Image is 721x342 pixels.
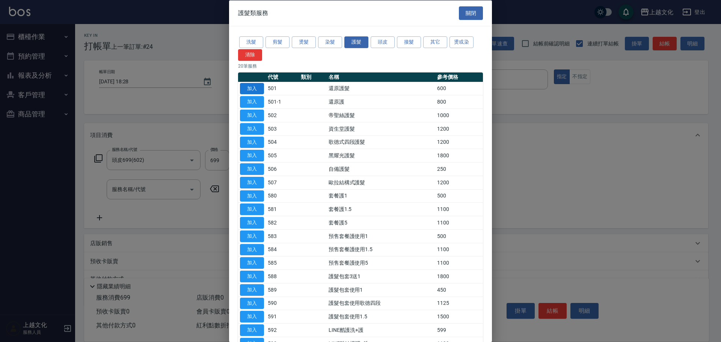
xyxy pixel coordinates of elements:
[266,297,299,310] td: 590
[240,176,264,188] button: 加入
[240,244,264,255] button: 加入
[327,283,435,297] td: 護髮包套使用1
[327,189,435,203] td: 套餐護1
[265,36,290,48] button: 剪髮
[435,270,483,283] td: 1800
[240,324,264,336] button: 加入
[299,72,326,82] th: 類別
[435,202,483,216] td: 1100
[266,229,299,243] td: 583
[449,36,474,48] button: 燙或染
[240,110,264,121] button: 加入
[240,284,264,295] button: 加入
[327,216,435,229] td: 套餐護5
[327,162,435,176] td: 自備護髮
[240,271,264,282] button: 加入
[266,95,299,108] td: 501-1
[240,136,264,148] button: 加入
[327,202,435,216] td: 套餐護1.5
[238,62,483,69] p: 20 筆服務
[435,72,483,82] th: 參考價格
[423,36,447,48] button: 其它
[240,217,264,229] button: 加入
[292,36,316,48] button: 燙髮
[435,95,483,108] td: 800
[266,108,299,122] td: 502
[327,136,435,149] td: 歌德式四段護髮
[327,310,435,323] td: 護髮包套使用1.5
[266,202,299,216] td: 581
[240,297,264,309] button: 加入
[318,36,342,48] button: 染髮
[238,9,268,17] span: 護髮類服務
[435,256,483,270] td: 1100
[371,36,395,48] button: 頭皮
[240,150,264,161] button: 加入
[240,190,264,202] button: 加入
[459,6,483,20] button: 關閉
[435,189,483,203] td: 500
[266,72,299,82] th: 代號
[327,243,435,256] td: 預售套餐護使用1.5
[435,136,483,149] td: 1200
[266,82,299,95] td: 501
[327,297,435,310] td: 護髮包套使用歌德四段
[266,310,299,323] td: 591
[266,189,299,203] td: 580
[239,36,263,48] button: 洗髮
[240,83,264,94] button: 加入
[327,122,435,136] td: 資生堂護髮
[327,72,435,82] th: 名稱
[266,256,299,270] td: 585
[435,243,483,256] td: 1100
[327,108,435,122] td: 帝聖絲護髮
[327,95,435,108] td: 還原護
[327,256,435,270] td: 預售套餐護使用5
[435,122,483,136] td: 1200
[344,36,368,48] button: 護髮
[435,162,483,176] td: 250
[435,216,483,229] td: 1100
[240,257,264,269] button: 加入
[266,162,299,176] td: 506
[435,297,483,310] td: 1125
[240,230,264,242] button: 加入
[435,149,483,162] td: 1800
[435,229,483,243] td: 500
[266,149,299,162] td: 505
[240,96,264,108] button: 加入
[327,270,435,283] td: 護髮包套3送1
[435,310,483,323] td: 1500
[327,176,435,189] td: 歐拉結構式護髮
[327,149,435,162] td: 黑耀光護髮
[238,49,262,60] button: 清除
[435,176,483,189] td: 1200
[266,270,299,283] td: 588
[266,216,299,229] td: 582
[266,136,299,149] td: 504
[327,323,435,337] td: LINE酷護洗+護
[266,283,299,297] td: 589
[435,323,483,337] td: 599
[240,311,264,322] button: 加入
[240,123,264,134] button: 加入
[240,163,264,175] button: 加入
[435,108,483,122] td: 1000
[327,82,435,95] td: 還原護髮
[240,203,264,215] button: 加入
[266,243,299,256] td: 584
[266,176,299,189] td: 507
[266,323,299,337] td: 592
[435,283,483,297] td: 450
[327,229,435,243] td: 預售套餐護使用1
[435,82,483,95] td: 600
[397,36,421,48] button: 接髮
[266,122,299,136] td: 503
